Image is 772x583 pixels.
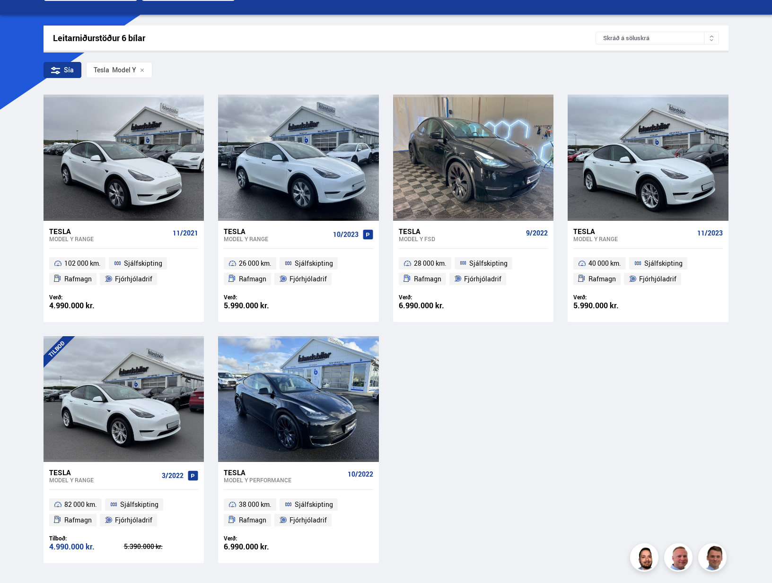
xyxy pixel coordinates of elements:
[173,229,198,237] span: 11/2021
[124,258,162,269] span: Sjálfskipting
[218,221,378,322] a: Tesla Model Y RANGE 10/2023 26 000 km. Sjálfskipting Rafmagn Fjórhjóladrif Verð: 5.990.000 kr.
[399,235,522,242] div: Model Y FSD
[64,258,101,269] span: 102 000 km.
[44,462,204,563] a: Tesla Model Y RANGE 3/2022 82 000 km. Sjálfskipting Rafmagn Fjórhjóladrif Tilboð: 4.990.000 kr. 5...
[49,468,158,477] div: Tesla
[49,477,158,483] div: Model Y RANGE
[64,514,92,526] span: Rafmagn
[64,499,97,510] span: 82 000 km.
[700,545,728,573] img: FbJEzSuNWCJXmdc-.webp
[49,294,124,301] div: Verð:
[115,514,152,526] span: Fjórhjóladrif
[239,273,266,285] span: Rafmagn
[162,472,184,479] span: 3/2022
[573,227,693,235] div: Tesla
[44,62,81,78] div: Sía
[49,235,169,242] div: Model Y RANGE
[49,535,124,542] div: Tilboð:
[124,543,199,550] div: 5.390.000 kr.
[49,227,169,235] div: Tesla
[568,221,728,322] a: Tesla Model Y RANGE 11/2023 40 000 km. Sjálfskipting Rafmagn Fjórhjóladrif Verð: 5.990.000 kr.
[224,468,343,477] div: Tesla
[399,227,522,235] div: Tesla
[295,258,333,269] span: Sjálfskipting
[8,4,36,32] button: Opna LiveChat spjallviðmót
[644,258,683,269] span: Sjálfskipting
[414,273,441,285] span: Rafmagn
[333,231,359,238] span: 10/2023
[53,33,596,43] div: Leitarniðurstöður 6 bílar
[469,258,508,269] span: Sjálfskipting
[224,477,343,483] div: Model Y PERFORMANCE
[239,514,266,526] span: Rafmagn
[49,543,124,551] div: 4.990.000 kr.
[639,273,676,285] span: Fjórhjóladrif
[596,32,719,44] div: Skráð á söluskrá
[399,294,474,301] div: Verð:
[697,229,723,237] span: 11/2023
[464,273,501,285] span: Fjórhjóladrif
[224,227,329,235] div: Tesla
[64,273,92,285] span: Rafmagn
[239,499,272,510] span: 38 000 km.
[289,514,327,526] span: Fjórhjóladrif
[632,545,660,573] img: nhp88E3Fdnt1Opn2.png
[588,258,621,269] span: 40 000 km.
[289,273,327,285] span: Fjórhjóladrif
[573,235,693,242] div: Model Y RANGE
[573,302,648,310] div: 5.990.000 kr.
[666,545,694,573] img: siFngHWaQ9KaOqBr.png
[120,499,158,510] span: Sjálfskipting
[393,221,553,322] a: Tesla Model Y FSD 9/2022 28 000 km. Sjálfskipting Rafmagn Fjórhjóladrif Verð: 6.990.000 kr.
[414,258,447,269] span: 28 000 km.
[295,499,333,510] span: Sjálfskipting
[348,470,373,478] span: 10/2022
[224,235,329,242] div: Model Y RANGE
[526,229,548,237] span: 9/2022
[115,273,152,285] span: Fjórhjóladrif
[94,66,109,74] div: Tesla
[573,294,648,301] div: Verð:
[224,543,298,551] div: 6.990.000 kr.
[44,221,204,322] a: Tesla Model Y RANGE 11/2021 102 000 km. Sjálfskipting Rafmagn Fjórhjóladrif Verð: 4.990.000 kr.
[399,302,474,310] div: 6.990.000 kr.
[94,66,136,74] span: Model Y
[224,294,298,301] div: Verð:
[239,258,272,269] span: 26 000 km.
[224,302,298,310] div: 5.990.000 kr.
[588,273,616,285] span: Rafmagn
[218,462,378,563] a: Tesla Model Y PERFORMANCE 10/2022 38 000 km. Sjálfskipting Rafmagn Fjórhjóladrif Verð: 6.990.000 kr.
[49,302,124,310] div: 4.990.000 kr.
[224,535,298,542] div: Verð:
